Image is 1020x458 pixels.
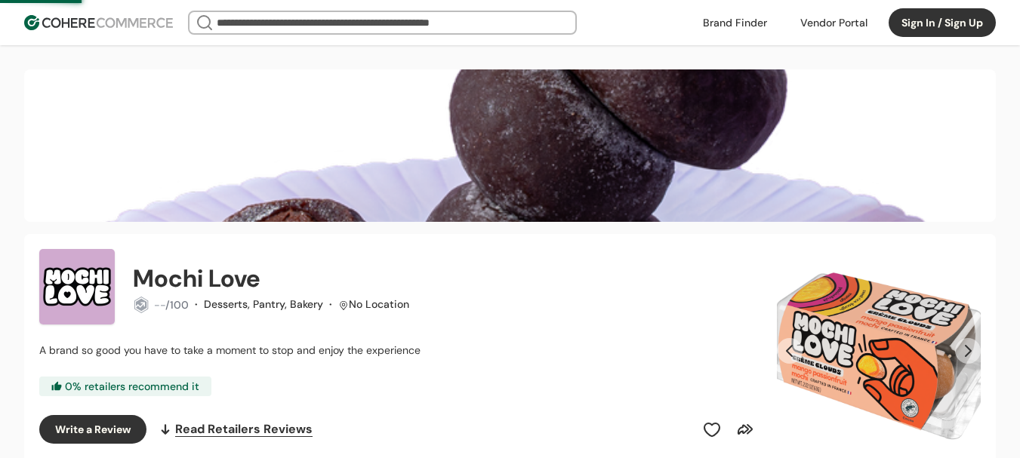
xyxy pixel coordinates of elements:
img: Slide 0 [777,249,981,453]
span: Desserts, Pantry, Bakery [204,297,323,311]
button: Sign In / Sign Up [889,8,996,37]
span: · [329,297,332,311]
span: /100 [165,298,189,312]
img: Cohere Logo [24,15,173,30]
img: Brand Photo [39,249,115,324]
div: 0 % retailers recommend it [39,377,211,396]
div: Slide 1 [777,249,981,453]
a: Read Retailers Reviews [159,415,313,444]
button: Next Slide [955,338,981,364]
span: Read Retailers Reviews [175,420,313,438]
button: Previous Slide [777,338,803,364]
div: Carousel [777,249,981,453]
span: -- [154,298,165,312]
span: · [195,297,198,311]
span: A brand so good you have to take a moment to stop and enjoy the experience [39,343,421,357]
div: No Location [349,297,409,312]
h2: Mochi Love [133,260,260,297]
button: Write a Review [39,415,146,444]
img: Brand cover image [24,69,996,222]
